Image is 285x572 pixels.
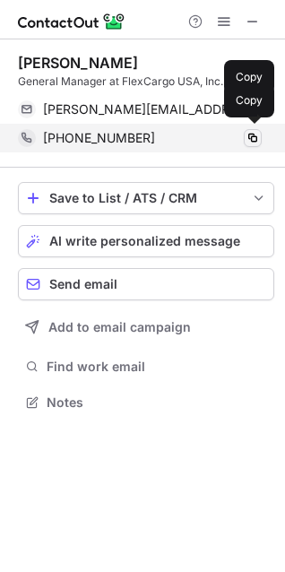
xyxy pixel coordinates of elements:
[18,182,274,214] button: save-profile-one-click
[49,234,240,248] span: AI write personalized message
[18,354,274,379] button: Find work email
[43,130,155,146] span: [PHONE_NUMBER]
[48,320,191,334] span: Add to email campaign
[18,311,274,343] button: Add to email campaign
[18,54,138,72] div: [PERSON_NAME]
[18,225,274,257] button: AI write personalized message
[18,390,274,415] button: Notes
[47,394,267,411] span: Notes
[18,268,274,300] button: Send email
[18,11,125,32] img: ContactOut v5.3.10
[18,74,274,90] div: General Manager at FlexCargo USA, Inc.
[49,191,243,205] div: Save to List / ATS / CRM
[49,277,117,291] span: Send email
[47,359,267,375] span: Find work email
[43,101,248,117] span: [PERSON_NAME][EMAIL_ADDRESS][DOMAIN_NAME]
